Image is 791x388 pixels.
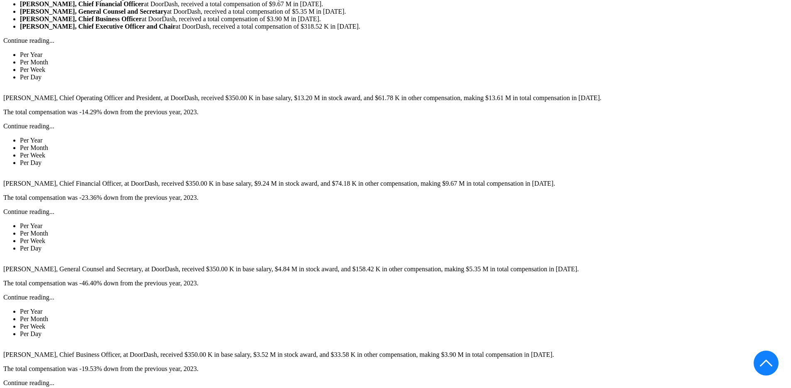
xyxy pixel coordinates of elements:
[20,0,788,8] li: at DoorDash, received a total compensation of $9.67 M in [DATE].
[3,351,788,359] p: [PERSON_NAME], Chief Business Officer, at DoorDash, received $350.00 K in base salary, $3.52 M in...
[20,315,788,323] li: Per Month
[20,144,788,152] li: Per Month
[3,123,54,130] span: Continue reading...
[20,308,788,315] li: Per Year
[20,66,788,74] li: Per Week
[20,59,788,66] li: Per Month
[3,94,788,102] p: [PERSON_NAME], Chief Operating Officer and President, at DoorDash, received $350.00 K in base sal...
[3,294,54,301] span: Continue reading...
[20,330,788,338] li: Per Day
[3,365,788,373] p: The total compensation was -19.53% down from the previous year, 2023.
[20,23,788,30] li: at DoorDash, received a total compensation of $318.52 K in [DATE].
[20,23,176,30] b: [PERSON_NAME], Chief Executive Officer and Chair
[20,8,788,15] li: at DoorDash, received a total compensation of $5.35 M in [DATE].
[3,180,788,187] p: [PERSON_NAME], Chief Financial Officer, at DoorDash, received $350.00 K in base salary, $9.24 M i...
[20,230,788,237] li: Per Month
[20,237,788,245] li: Per Week
[20,159,788,167] li: Per Day
[3,108,788,116] p: The total compensation was -14.29% down from the previous year, 2023.
[20,323,788,330] li: Per Week
[20,15,142,22] b: [PERSON_NAME], Chief Business Officer
[20,0,144,7] b: [PERSON_NAME], Chief Financial Officer
[20,222,788,230] li: Per Year
[3,194,788,201] p: The total compensation was -23.36% down from the previous year, 2023.
[20,8,167,15] b: [PERSON_NAME], General Counsel and Secretary
[20,74,788,81] li: Per Day
[3,379,54,386] span: Continue reading...
[20,245,788,252] li: Per Day
[20,15,788,23] li: at DoorDash, received a total compensation of $3.90 M in [DATE].
[20,51,788,59] li: Per Year
[20,152,788,159] li: Per Week
[3,37,54,44] span: Continue reading...
[3,265,788,273] p: [PERSON_NAME], General Counsel and Secretary, at DoorDash, received $350.00 K in base salary, $4....
[3,208,54,215] span: Continue reading...
[3,280,788,287] p: The total compensation was -46.40% down from the previous year, 2023.
[20,137,788,144] li: Per Year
